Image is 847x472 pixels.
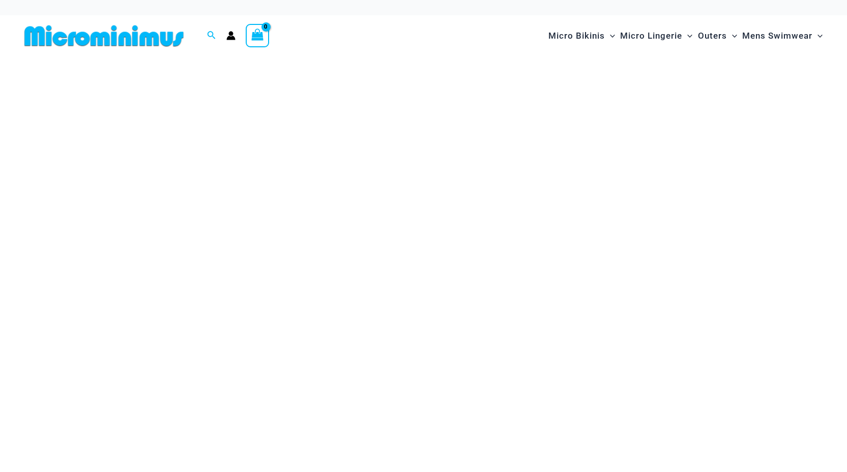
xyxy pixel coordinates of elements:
[742,23,812,49] span: Mens Swimwear
[698,23,727,49] span: Outers
[620,23,682,49] span: Micro Lingerie
[226,31,236,40] a: Account icon link
[246,24,269,47] a: View Shopping Cart, empty
[207,29,216,42] a: Search icon link
[740,20,825,51] a: Mens SwimwearMenu ToggleMenu Toggle
[727,23,737,49] span: Menu Toggle
[812,23,823,49] span: Menu Toggle
[546,20,618,51] a: Micro BikinisMenu ToggleMenu Toggle
[618,20,695,51] a: Micro LingerieMenu ToggleMenu Toggle
[695,20,740,51] a: OutersMenu ToggleMenu Toggle
[20,24,188,47] img: MM SHOP LOGO FLAT
[605,23,615,49] span: Menu Toggle
[548,23,605,49] span: Micro Bikinis
[682,23,692,49] span: Menu Toggle
[544,19,827,53] nav: Site Navigation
